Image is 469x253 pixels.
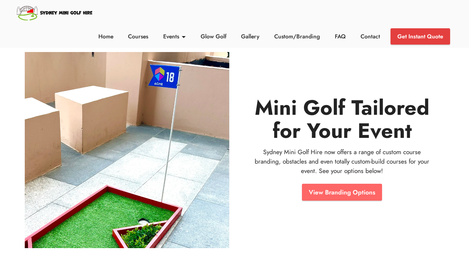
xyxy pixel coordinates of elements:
a: View Branding Options [302,184,382,201]
a: FAQ [333,32,348,41]
img: Custom Branding Mini Golf [25,52,229,248]
a: Glow Golf [199,32,228,41]
img: Sydney Mini Golf Hire [16,3,94,22]
a: Get Instant Quote [391,28,450,45]
a: Contact [359,32,382,41]
a: Courses [126,32,150,41]
strong: Mini Golf Tailored for Your Event [255,93,429,145]
a: Home [96,32,115,41]
a: Custom/Branding [273,32,322,41]
p: Sydney Mini Golf Hire now offers a range of custom course branding, obstacles and even totally cu... [250,147,434,175]
a: Events [162,32,188,41]
a: Gallery [239,32,261,41]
